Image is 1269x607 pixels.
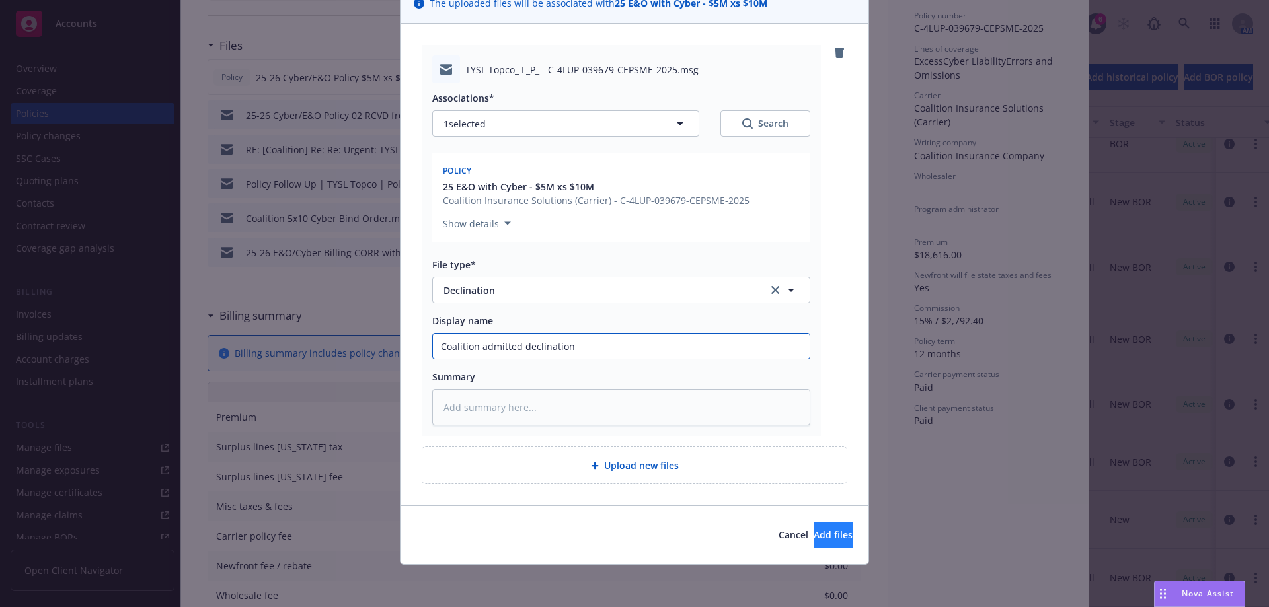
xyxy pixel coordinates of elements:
[432,258,476,271] span: File type*
[742,118,753,129] svg: Search
[443,180,594,194] span: 25 E&O with Cyber - $5M xs $10M
[742,117,788,130] div: Search
[432,277,810,303] button: Declinationclear selection
[432,110,699,137] button: 1selected
[432,92,494,104] span: Associations*
[465,63,699,77] span: TYSL Topco_ L_P_ - C-4LUP-039679-CEPSME-2025.msg
[831,45,847,61] a: remove
[767,282,783,298] a: clear selection
[720,110,810,137] button: SearchSearch
[1154,581,1245,607] button: Nova Assist
[443,165,472,176] span: Policy
[438,215,516,231] button: Show details
[1182,588,1234,599] span: Nova Assist
[443,180,750,194] button: 25 E&O with Cyber - $5M xs $10M
[1155,581,1171,606] div: Drag to move
[443,283,750,297] span: Declination
[443,117,486,131] span: 1 selected
[443,194,750,207] span: Coalition Insurance Solutions (Carrier) - C-4LUP-039679-CEPSME-2025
